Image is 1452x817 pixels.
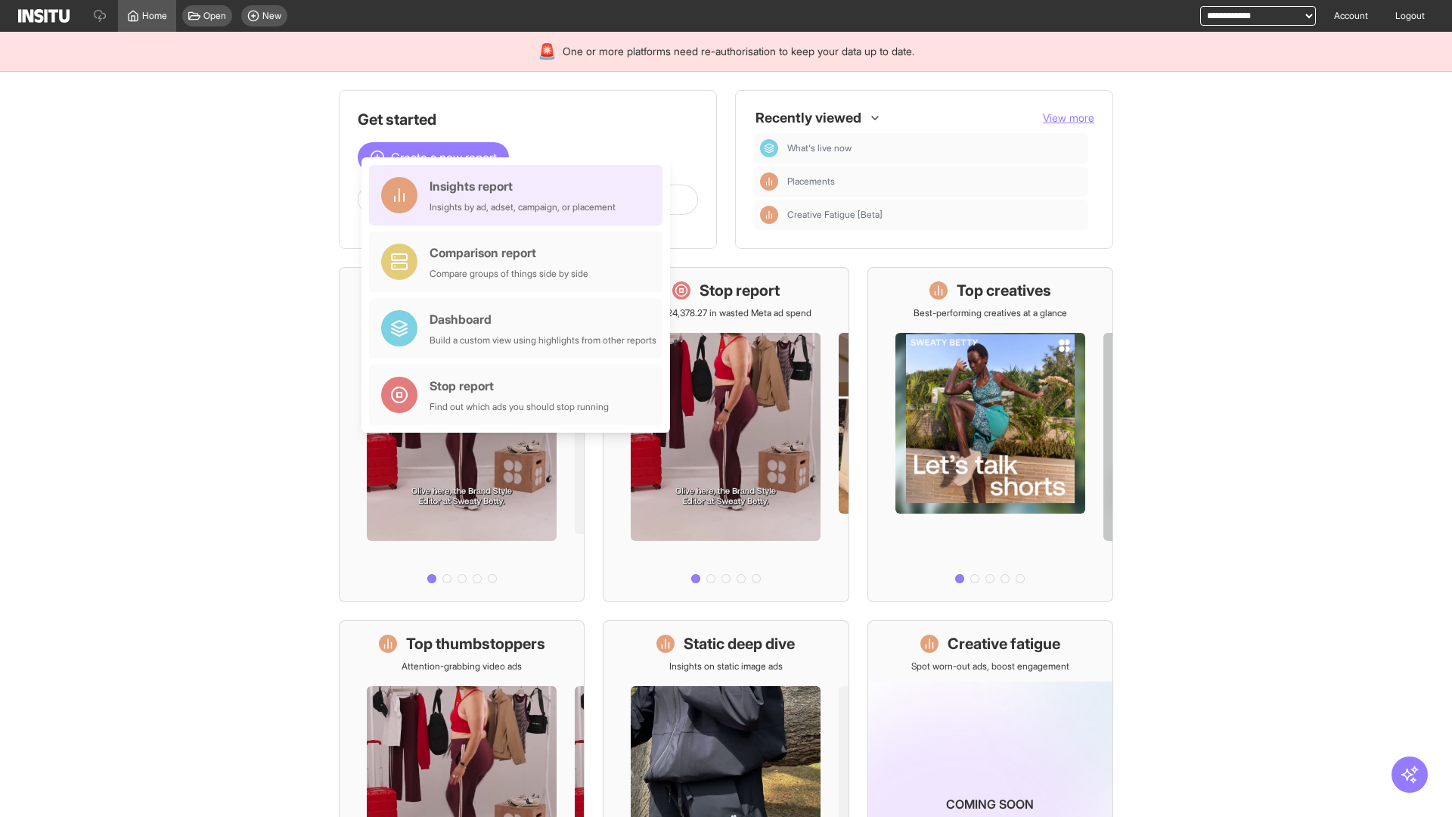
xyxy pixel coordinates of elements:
[760,206,778,224] div: Insights
[700,280,780,301] h1: Stop report
[406,633,545,654] h1: Top thumbstoppers
[563,44,914,59] span: One or more platforms need re-authorisation to keep your data up to date.
[358,142,509,172] button: Create a new report
[760,139,778,157] div: Dashboard
[538,41,557,62] div: 🚨
[430,201,616,213] div: Insights by ad, adset, campaign, or placement
[640,307,811,319] p: Save £24,378.27 in wasted Meta ad spend
[1043,110,1094,126] button: View more
[430,310,656,328] div: Dashboard
[430,401,609,413] div: Find out which ads you should stop running
[358,109,698,130] h1: Get started
[402,660,522,673] p: Attention-grabbing video ads
[867,267,1113,602] a: Top creativesBest-performing creatives at a glance
[391,148,497,166] span: Create a new report
[142,10,167,22] span: Home
[684,633,795,654] h1: Static deep dive
[787,209,1082,221] span: Creative Fatigue [Beta]
[430,268,588,280] div: Compare groups of things side by side
[787,176,835,188] span: Placements
[18,9,70,23] img: Logo
[787,142,1082,154] span: What's live now
[203,10,226,22] span: Open
[430,177,616,195] div: Insights report
[787,142,852,154] span: What's live now
[957,280,1051,301] h1: Top creatives
[339,267,585,602] a: What's live nowSee all active ads instantly
[262,10,281,22] span: New
[430,377,609,395] div: Stop report
[760,172,778,191] div: Insights
[914,307,1067,319] p: Best-performing creatives at a glance
[430,334,656,346] div: Build a custom view using highlights from other reports
[787,176,1082,188] span: Placements
[669,660,783,673] p: Insights on static image ads
[787,209,883,221] span: Creative Fatigue [Beta]
[603,267,849,602] a: Stop reportSave £24,378.27 in wasted Meta ad spend
[430,244,588,262] div: Comparison report
[1043,111,1094,124] span: View more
